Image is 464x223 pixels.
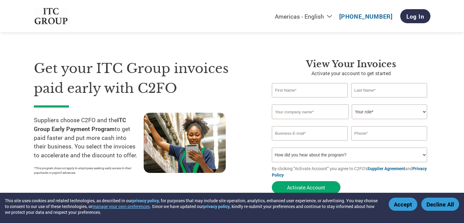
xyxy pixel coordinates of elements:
p: Activate your account to get started [272,70,430,77]
button: Accept [389,198,417,211]
input: First Name* [272,83,348,97]
a: Log In [400,9,430,23]
h3: View Your Invoices [272,59,430,70]
h1: Get your ITC Group invoices paid early with C2FO [34,59,254,98]
input: Your company name* [272,104,349,119]
input: Phone* [351,126,427,141]
a: Supplier Agreement [367,166,405,171]
a: privacy policy [203,203,230,209]
a: privacy policy [132,198,159,203]
div: Invalid company name or company name is too long [272,120,427,124]
p: Suppliers choose C2FO and the to get paid faster and put more cash into their business. You selec... [34,116,144,160]
button: manage your own preferences [92,203,150,209]
div: Inavlid Email Address [272,141,348,145]
p: By clicking "Activate Account" you agree to C2FO's and [272,165,430,178]
button: Decline All [421,198,459,211]
select: Title/Role [352,104,427,119]
button: Activate Account [272,181,340,194]
a: Privacy Policy [272,166,427,178]
div: This site uses cookies and related technologies, as described in our , for purposes that may incl... [5,198,380,215]
div: Invalid last name or last name is too long [351,98,427,102]
div: Inavlid Phone Number [351,141,427,145]
a: [PHONE_NUMBER] [339,13,393,20]
input: Invalid Email format [272,126,348,141]
strong: ITC Group Early Payment Program [34,116,126,133]
input: Last Name* [351,83,427,97]
img: ITC Group [34,8,69,25]
img: supply chain worker [144,113,226,173]
div: Invalid first name or first name is too long [272,98,348,102]
p: *This program does not apply to employees seeking early access to their paychecks or payroll adva... [34,166,138,175]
